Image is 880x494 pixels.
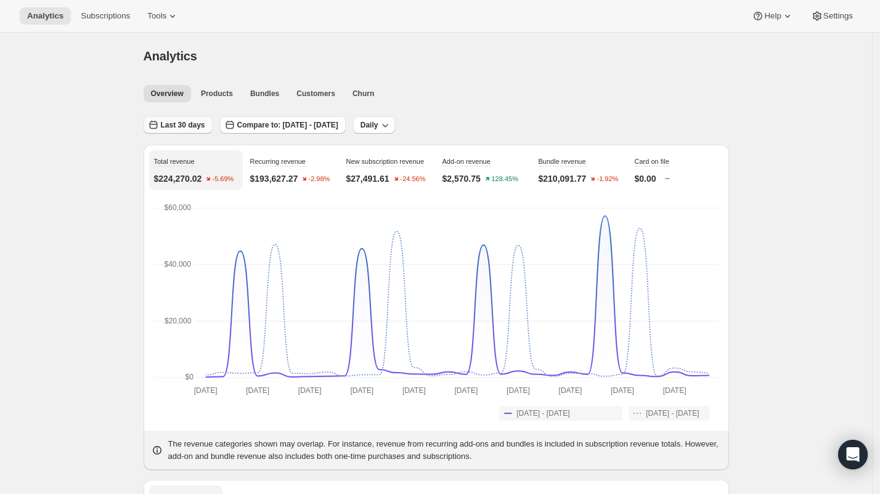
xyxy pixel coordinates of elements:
text: -1.92% [597,176,619,183]
text: [DATE] [246,386,269,395]
button: Help [744,7,801,25]
span: Bundles [250,89,279,99]
span: Churn [352,89,374,99]
text: $40,000 [164,260,191,269]
text: [DATE] [507,386,530,395]
span: Daily [361,120,378,130]
text: [DATE] [350,386,373,395]
button: Analytics [20,7,71,25]
button: Tools [140,7,186,25]
button: Daily [353,116,396,134]
text: [DATE] [402,386,425,395]
p: $224,270.02 [154,172,202,185]
text: $60,000 [164,203,191,212]
text: -24.56% [400,176,425,183]
text: $20,000 [165,317,192,325]
span: Add-on revenue [442,158,491,165]
text: [DATE] [454,386,478,395]
span: Analytics [144,49,197,63]
span: Overview [151,89,184,99]
text: -5.69% [213,176,234,183]
span: Last 30 days [161,120,205,130]
button: Subscriptions [73,7,137,25]
text: 128.45% [491,176,518,183]
p: $210,091.77 [539,172,587,185]
span: Recurring revenue [250,158,306,165]
p: $2,570.75 [442,172,481,185]
span: [DATE] - [DATE] [646,408,699,418]
text: [DATE] [194,386,217,395]
text: [DATE] [298,386,321,395]
text: [DATE] [662,386,686,395]
span: Settings [823,11,853,21]
span: Products [201,89,233,99]
text: $0 [185,373,194,381]
span: New subscription revenue [346,158,425,165]
p: $0.00 [635,172,656,185]
p: $27,491.61 [346,172,389,185]
span: Total revenue [154,158,195,165]
button: [DATE] - [DATE] [499,406,622,421]
p: The revenue categories shown may overlap. For instance, revenue from recurring add-ons and bundle... [168,438,722,463]
button: Last 30 days [144,116,213,134]
span: Customers [296,89,335,99]
p: $193,627.27 [250,172,298,185]
span: Tools [147,11,166,21]
div: Open Intercom Messenger [838,440,868,469]
span: Analytics [27,11,63,21]
span: Card on file [635,158,669,165]
text: [DATE] [558,386,582,395]
text: -2.98% [309,176,330,183]
text: [DATE] [611,386,634,395]
span: Compare to: [DATE] - [DATE] [237,120,338,130]
button: [DATE] - [DATE] [629,406,709,421]
button: Compare to: [DATE] - [DATE] [220,116,346,134]
span: Subscriptions [81,11,130,21]
span: [DATE] - [DATE] [516,408,569,418]
button: Settings [804,7,860,25]
span: Help [764,11,781,21]
span: Bundle revenue [539,158,586,165]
